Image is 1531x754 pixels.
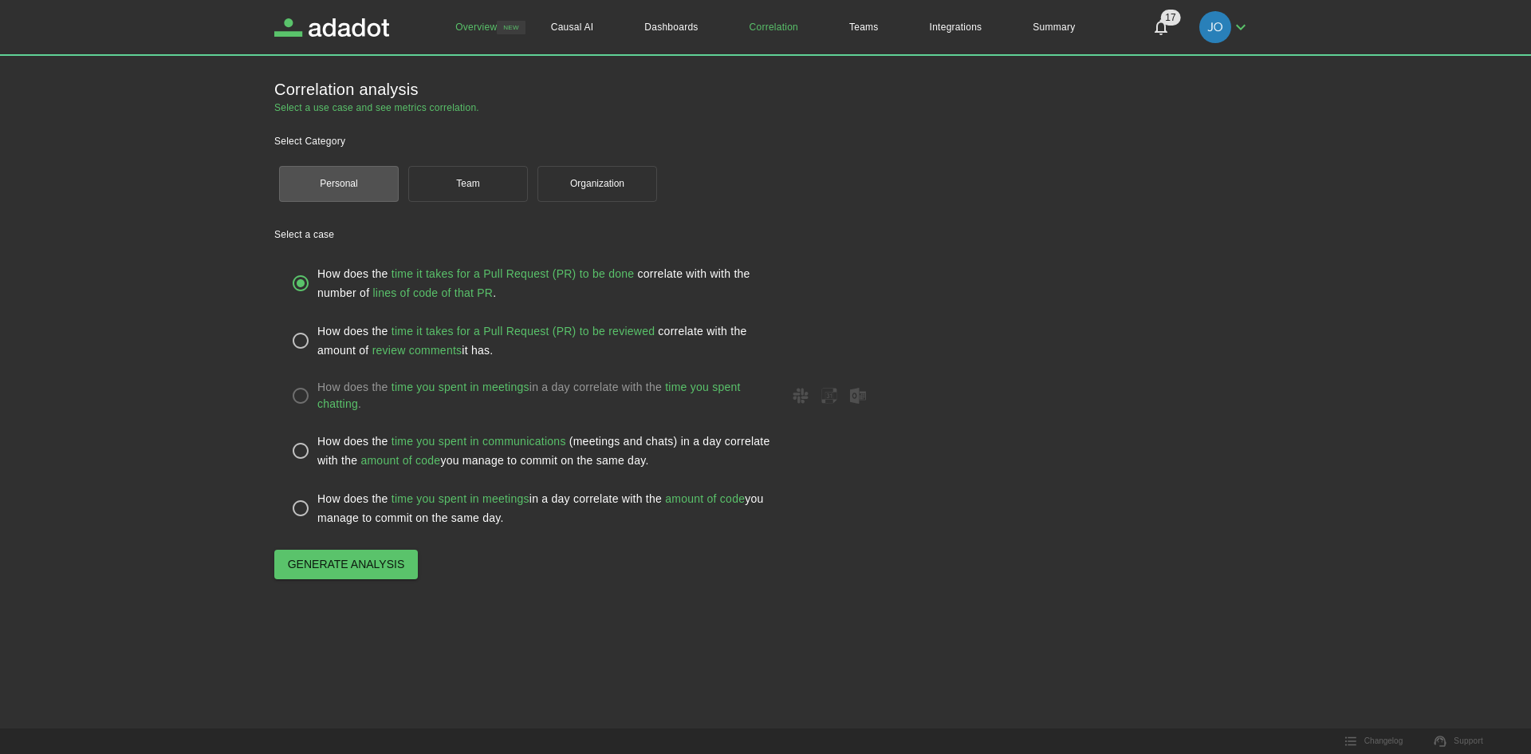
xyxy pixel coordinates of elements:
span: amount of code [665,492,745,505]
button: Personal [279,166,399,202]
p: Select a case [274,227,1257,242]
span: lines of code of that PR [372,286,493,299]
span: time you spent in meetings [392,492,529,505]
span: How does the correlate with the amount of it has. [317,325,746,357]
button: Generate analysis [274,550,418,579]
span: How does the correlate with with the number of . [317,267,750,299]
span: How does the in a day correlate with the . [317,379,780,413]
p: Select Category [274,134,1257,148]
button: Notifications [1142,8,1180,46]
button: Organization [537,166,657,202]
a: Support [1425,729,1493,753]
span: 17 [1160,10,1180,26]
span: time it takes for a Pull Request (PR) to be done [392,267,635,280]
a: Adadot Homepage [274,18,389,37]
span: amount of code [360,454,440,467]
span: How does the in a day correlate with the you manage to commit on the same day. [317,492,764,524]
img: jorge.gattas [1199,11,1231,43]
span: time you spent in communications [392,435,566,448]
h2: Correlation analysis [274,77,479,102]
span: How does the (meetings and chats) in a day correlate with the you manage to commit on the same day. [317,435,770,467]
button: Changelog [1336,729,1412,753]
span: time you spent in meetings [392,381,529,393]
button: jorge.gattas [1193,6,1257,48]
span: review comments [372,344,462,357]
button: Team [408,166,528,202]
span: Select a use case and see metrics correlation. [274,102,479,113]
span: Generate analysis [288,555,405,574]
span: time it takes for a Pull Request (PR) to be reviewed [392,325,655,338]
